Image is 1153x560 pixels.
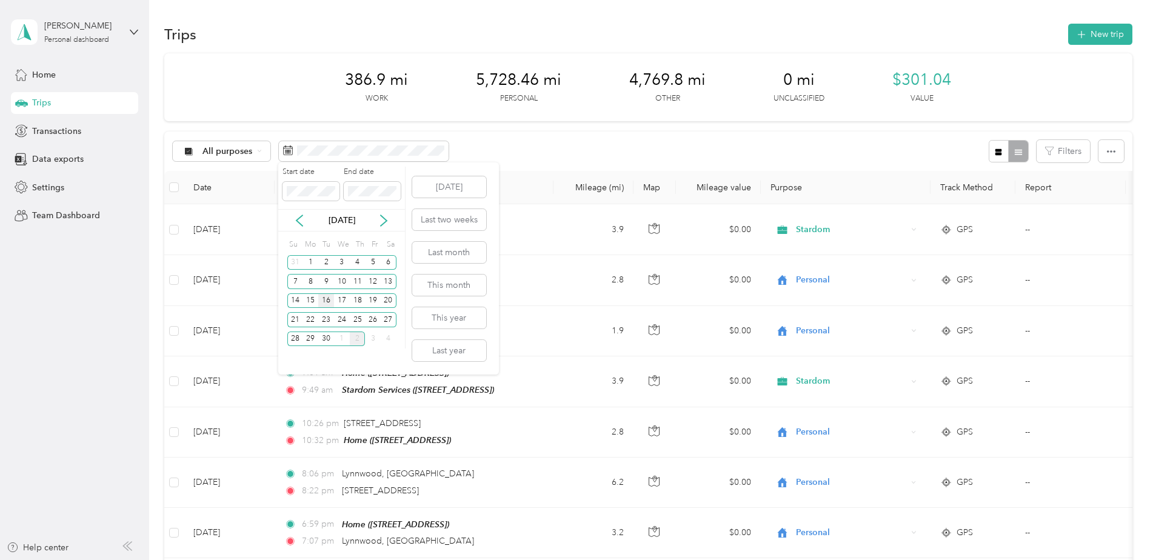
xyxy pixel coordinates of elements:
td: [DATE] [184,255,275,305]
td: -- [1015,508,1126,558]
td: 2.8 [553,407,633,458]
th: Report [1015,171,1126,204]
span: Personal [796,476,907,489]
span: 9:49 am [302,384,336,397]
label: Start date [282,167,339,178]
span: GPS [957,273,973,287]
span: Stardom Services ([STREET_ADDRESS]) [342,385,494,395]
div: 19 [365,293,381,308]
div: 8 [303,274,319,289]
span: $301.04 [892,70,951,90]
button: Last year [412,340,486,361]
td: 3.2 [553,508,633,558]
td: $0.00 [676,407,761,458]
div: Th [353,236,365,253]
td: $0.00 [676,508,761,558]
p: Value [911,93,934,104]
th: Locations [275,171,553,204]
div: Personal dashboard [44,36,109,44]
td: -- [1015,306,1126,356]
div: Fr [369,236,381,253]
td: $0.00 [676,356,761,407]
th: Mileage (mi) [553,171,633,204]
button: Filters [1037,140,1090,162]
div: 15 [303,293,319,308]
p: Work [366,93,388,104]
div: 3 [365,332,381,347]
span: Stardom [796,223,907,236]
span: [STREET_ADDRESS] [344,418,421,428]
span: Transactions [32,125,81,138]
span: [STREET_ADDRESS] [342,485,419,496]
div: 13 [381,274,396,289]
div: 4 [381,332,396,347]
td: [DATE] [184,508,275,558]
p: Other [655,93,680,104]
th: Map [633,171,676,204]
button: This year [412,307,486,328]
th: Mileage value [676,171,761,204]
span: 386.9 mi [345,70,408,90]
span: Personal [796,526,907,539]
div: 21 [287,312,303,327]
div: 20 [381,293,396,308]
span: 0 mi [783,70,815,90]
div: 22 [303,312,319,327]
button: New trip [1068,24,1132,45]
span: 5,728.46 mi [476,70,561,90]
iframe: Everlance-gr Chat Button Frame [1085,492,1153,560]
span: Home ([STREET_ADDRESS]) [344,435,451,445]
label: End date [344,167,401,178]
th: Date [184,171,275,204]
span: Lynnwood, [GEOGRAPHIC_DATA] [342,468,474,479]
div: 7 [287,274,303,289]
td: 1.9 [553,306,633,356]
div: 3 [334,255,350,270]
div: 4 [350,255,366,270]
td: 3.9 [553,204,633,255]
div: Tu [320,236,332,253]
button: Last month [412,242,486,263]
p: Personal [500,93,538,104]
div: 6 [381,255,396,270]
div: [PERSON_NAME] [44,19,120,32]
span: Home ([STREET_ADDRESS]) [342,519,449,529]
span: 7:07 pm [302,535,336,548]
div: 10 [334,274,350,289]
td: $0.00 [676,306,761,356]
div: Help center [7,541,69,554]
td: -- [1015,356,1126,407]
h1: Trips [164,28,196,41]
div: 16 [318,293,334,308]
span: GPS [957,375,973,388]
span: 4,769.8 mi [629,70,706,90]
td: -- [1015,204,1126,255]
td: 2.8 [553,255,633,305]
span: GPS [957,223,973,236]
span: 10:32 pm [302,434,339,447]
span: Lynnwood, [GEOGRAPHIC_DATA] [342,536,474,546]
span: Personal [796,324,907,338]
div: 24 [334,312,350,327]
span: GPS [957,476,973,489]
div: 25 [350,312,366,327]
td: 6.2 [553,458,633,507]
p: [DATE] [316,214,367,227]
div: 26 [365,312,381,327]
span: GPS [957,526,973,539]
div: 31 [287,255,303,270]
span: Personal [796,425,907,439]
td: $0.00 [676,458,761,507]
span: Team Dashboard [32,209,100,222]
span: Home ([STREET_ADDRESS]) [342,368,449,378]
span: GPS [957,425,973,439]
p: Unclassified [774,93,824,104]
div: 14 [287,293,303,308]
td: -- [1015,255,1126,305]
th: Purpose [761,171,931,204]
div: Su [287,236,299,253]
div: 11 [350,274,366,289]
div: We [336,236,350,253]
div: 1 [303,255,319,270]
div: 2 [350,332,366,347]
